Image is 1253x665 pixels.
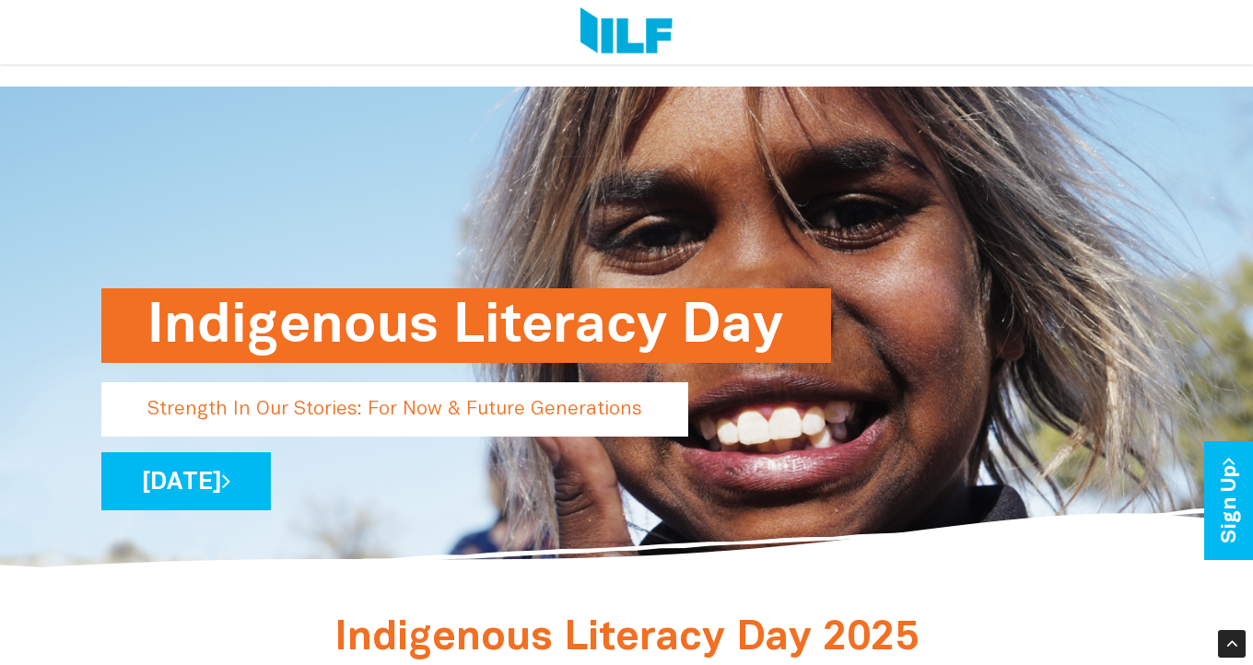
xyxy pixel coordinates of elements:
[101,382,688,437] p: Strength In Our Stories: For Now & Future Generations
[147,288,785,363] h1: Indigenous Literacy Day
[580,7,672,57] img: Logo
[1218,630,1246,658] div: Scroll Back to Top
[101,452,271,510] a: [DATE]
[334,620,919,658] span: Indigenous Literacy Day 2025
